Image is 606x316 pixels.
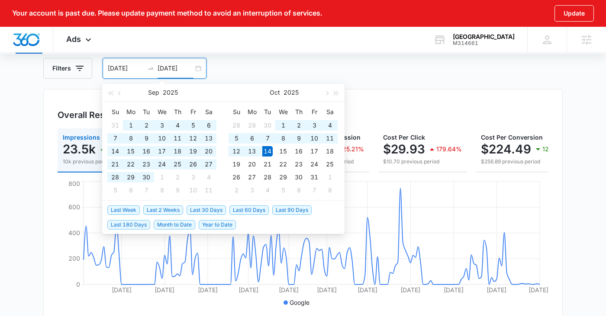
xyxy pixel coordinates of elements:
div: 12 [231,146,242,156]
span: Last 180 Days [107,220,150,230]
td: 2025-10-21 [260,158,275,171]
span: swap-right [147,65,154,72]
p: $224.49 [481,142,531,156]
p: 25.21% [342,146,364,152]
div: 1 [278,120,288,131]
td: 2025-10-02 [291,119,306,132]
td: 2025-09-24 [154,158,170,171]
td: 2025-09-04 [170,119,185,132]
td: 2025-10-30 [291,171,306,184]
div: 22 [126,159,136,169]
td: 2025-09-13 [201,132,216,145]
div: 4 [262,185,273,195]
td: 2025-10-19 [229,158,244,171]
tspan: 600 [68,203,80,211]
div: 14 [110,146,120,156]
div: 3 [157,120,167,131]
td: 2025-10-28 [260,171,275,184]
div: 8 [278,133,288,144]
div: 7 [110,133,120,144]
td: 2025-10-07 [260,132,275,145]
p: 179.64% [436,146,462,152]
td: 2025-10-10 [185,184,201,197]
td: 2025-09-19 [185,145,201,158]
div: 30 [293,172,304,182]
p: $10.70 previous period [383,158,462,166]
tspan: 0 [76,281,80,288]
td: 2025-09-08 [123,132,139,145]
th: Su [229,105,244,119]
div: 2 [141,120,151,131]
td: 2025-10-08 [154,184,170,197]
div: 31 [110,120,120,131]
div: 6 [126,185,136,195]
th: We [275,105,291,119]
div: 14 [262,146,273,156]
td: 2025-10-15 [275,145,291,158]
th: Mo [244,105,260,119]
div: 25 [172,159,183,169]
tspan: [DATE] [317,286,337,294]
div: 17 [157,146,167,156]
div: 13 [203,133,214,144]
td: 2025-10-18 [322,145,338,158]
div: 3 [309,120,319,131]
div: 27 [247,172,257,182]
td: 2025-10-08 [275,132,291,145]
td: 2025-09-16 [139,145,154,158]
div: 22 [278,159,288,169]
td: 2025-09-14 [107,145,123,158]
td: 2025-09-29 [123,171,139,184]
div: 23 [141,159,151,169]
tspan: 200 [68,255,80,262]
td: 2025-09-27 [201,158,216,171]
div: 19 [231,159,242,169]
div: 25 [325,159,335,169]
div: 29 [278,172,288,182]
div: 9 [172,185,183,195]
div: 21 [262,159,273,169]
div: 30 [262,120,273,131]
div: 10 [309,133,319,144]
div: account name [453,33,515,40]
tspan: [DATE] [239,286,258,294]
div: 2 [231,185,242,195]
div: 5 [278,185,288,195]
div: 4 [325,120,335,131]
td: 2025-10-20 [244,158,260,171]
td: 2025-09-15 [123,145,139,158]
td: 2025-10-09 [170,184,185,197]
td: 2025-09-02 [139,119,154,132]
button: Filters [43,58,92,79]
div: 26 [231,172,242,182]
td: 2025-09-25 [170,158,185,171]
div: 5 [188,120,198,131]
p: 12.61% [542,146,563,152]
td: 2025-11-06 [291,184,306,197]
span: Impressions [63,134,100,141]
td: 2025-11-01 [322,171,338,184]
p: 10k previous period [63,158,127,166]
td: 2025-09-21 [107,158,123,171]
div: 19 [188,146,198,156]
div: 18 [172,146,183,156]
td: 2025-10-10 [306,132,322,145]
p: $29.93 [383,142,425,156]
td: 2025-10-09 [291,132,306,145]
tspan: [DATE] [400,286,420,294]
span: Ads [66,35,81,44]
button: Update [554,5,594,22]
div: 4 [203,172,214,182]
td: 2025-10-13 [244,145,260,158]
div: 20 [203,146,214,156]
div: 7 [309,185,319,195]
div: 30 [141,172,151,182]
td: 2025-10-22 [275,158,291,171]
div: 28 [110,172,120,182]
p: Google [290,298,309,307]
td: 2025-09-17 [154,145,170,158]
td: 2025-09-05 [185,119,201,132]
td: 2025-09-30 [260,119,275,132]
td: 2025-10-12 [229,145,244,158]
td: 2025-09-01 [123,119,139,132]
